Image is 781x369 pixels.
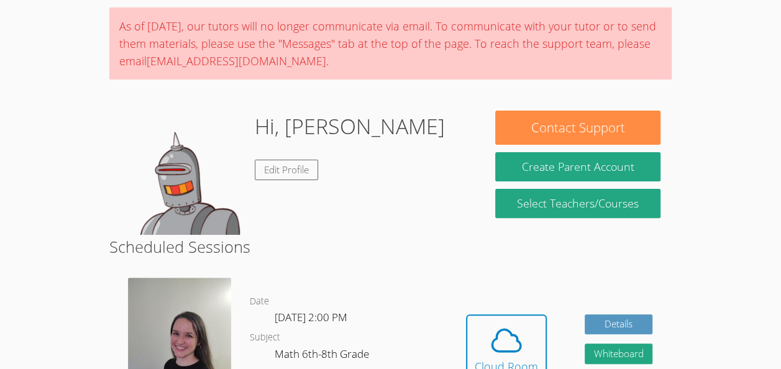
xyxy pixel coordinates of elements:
[121,111,245,235] img: default.png
[255,160,318,180] a: Edit Profile
[109,235,672,258] h2: Scheduled Sessions
[585,314,653,335] a: Details
[255,111,445,142] h1: Hi, [PERSON_NAME]
[109,7,672,80] div: As of [DATE], our tutors will no longer communicate via email. To communicate with your tutor or ...
[495,111,660,145] button: Contact Support
[495,152,660,181] button: Create Parent Account
[250,294,269,309] dt: Date
[585,344,653,364] button: Whiteboard
[495,189,660,218] a: Select Teachers/Courses
[250,330,280,345] dt: Subject
[275,345,372,367] dd: Math 6th-8th Grade
[275,310,347,324] span: [DATE] 2:00 PM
